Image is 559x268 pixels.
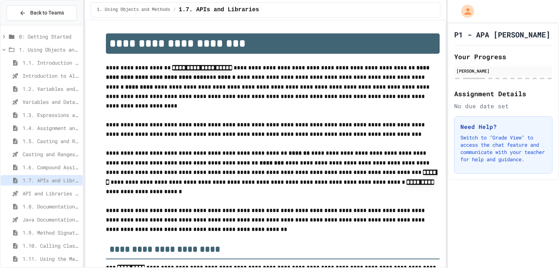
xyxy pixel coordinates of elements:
[499,207,552,238] iframe: chat widget
[173,7,176,13] span: /
[23,242,80,249] span: 1.10. Calling Class Methods
[23,203,80,210] span: 1.8. Documentation with Comments and Preconditions
[23,229,80,236] span: 1.9. Method Signatures
[19,33,80,40] span: 0: Getting Started
[97,7,170,13] span: 1. Using Objects and Methods
[23,111,80,119] span: 1.3. Expressions and Output [New]
[23,137,80,145] span: 1.5. Casting and Ranges of Values
[23,190,80,197] span: API and Libraries - Topic 1.7
[456,68,550,74] div: [PERSON_NAME]
[454,89,552,99] h2: Assignment Details
[23,163,80,171] span: 1.6. Compound Assignment Operators
[7,5,77,21] button: Back to Teams
[454,102,552,110] div: No due date set
[23,216,80,223] span: Java Documentation with Comments - Topic 1.8
[454,52,552,62] h2: Your Progress
[23,72,80,80] span: Introduction to Algorithms, Programming, and Compilers
[454,29,550,40] h1: P1 - APA [PERSON_NAME]
[23,59,80,66] span: 1.1. Introduction to Algorithms, Programming, and Compilers
[30,9,64,17] span: Back to Teams
[453,3,476,20] div: My Account
[23,98,80,106] span: Variables and Data Types - Quiz
[19,46,80,53] span: 1. Using Objects and Methods
[23,176,80,184] span: 1.7. APIs and Libraries
[528,239,552,261] iframe: chat widget
[23,85,80,93] span: 1.2. Variables and Data Types
[23,150,80,158] span: Casting and Ranges of variables - Quiz
[460,134,546,163] p: Switch to "Grade View" to access the chat feature and communicate with your teacher for help and ...
[23,255,80,263] span: 1.11. Using the Math Class
[23,124,80,132] span: 1.4. Assignment and Input
[179,5,259,14] span: 1.7. APIs and Libraries
[460,122,546,131] h3: Need Help?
